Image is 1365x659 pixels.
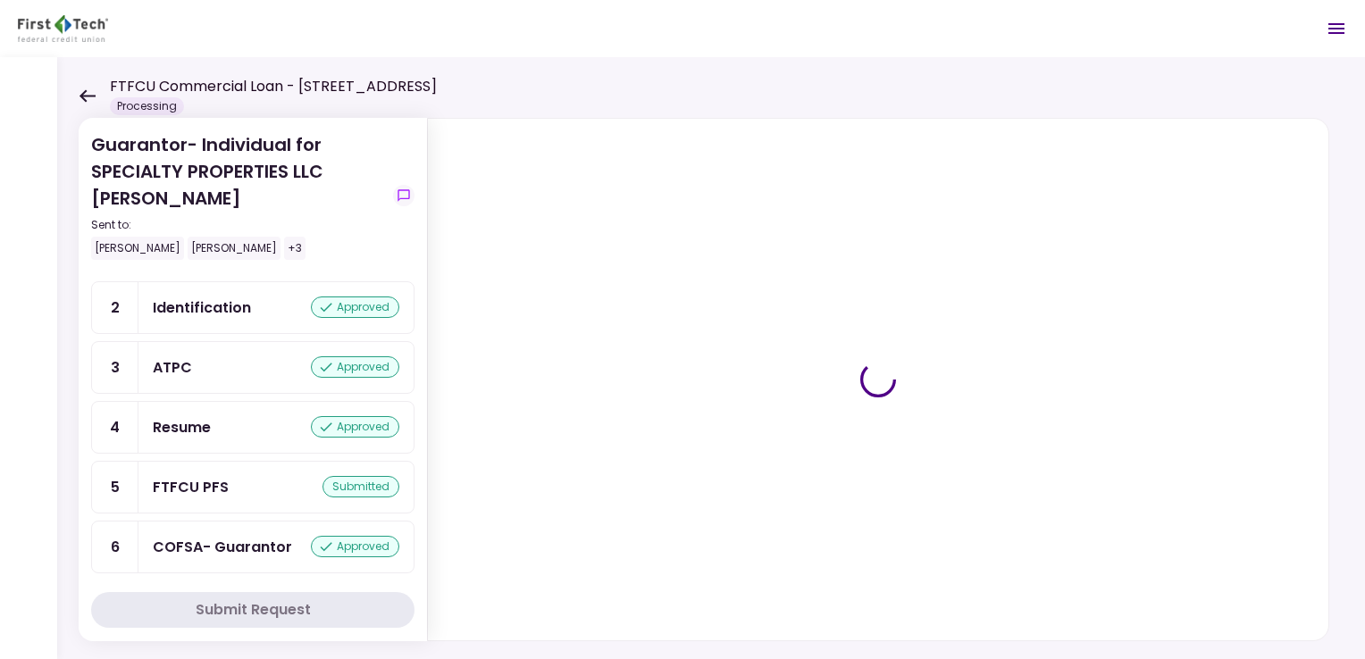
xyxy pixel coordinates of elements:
[153,536,292,558] div: COFSA- Guarantor
[91,237,184,260] div: [PERSON_NAME]
[153,356,192,379] div: ATPC
[311,536,399,557] div: approved
[153,416,211,438] div: Resume
[91,461,415,513] a: 5FTFCU PFSsubmitted
[284,237,306,260] div: +3
[18,15,108,42] img: Partner icon
[91,592,415,628] button: Submit Request
[92,282,138,333] div: 2
[92,462,138,513] div: 5
[92,521,138,572] div: 6
[91,521,415,573] a: 6COFSA- Guarantorapproved
[110,76,437,97] h1: FTFCU Commercial Loan - [STREET_ADDRESS]
[91,281,415,334] a: 2Identificationapproved
[188,237,281,260] div: [PERSON_NAME]
[92,342,138,393] div: 3
[110,97,184,115] div: Processing
[311,296,399,318] div: approved
[91,217,386,233] div: Sent to:
[311,356,399,378] div: approved
[1315,7,1358,50] button: Open menu
[196,599,311,621] div: Submit Request
[311,416,399,438] div: approved
[153,296,251,319] div: Identification
[91,401,415,454] a: 4Resumeapproved
[393,185,415,206] button: show-messages
[91,131,386,260] div: Guarantor- Individual for SPECIALTY PROPERTIES LLC [PERSON_NAME]
[153,476,229,498] div: FTFCU PFS
[92,402,138,453] div: 4
[91,341,415,394] a: 3ATPCapproved
[322,476,399,497] div: submitted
